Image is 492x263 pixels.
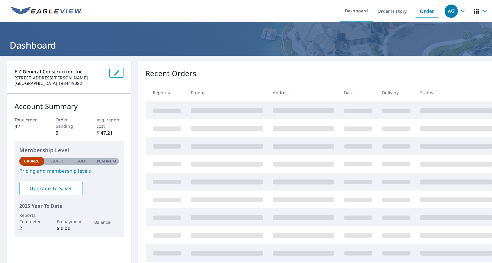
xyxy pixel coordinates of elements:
p: 2 [19,225,44,232]
p: Silver [50,159,63,164]
p: Avg. report cost [97,117,124,129]
th: Product [186,84,268,101]
p: Account Summary [14,101,124,112]
p: Prepayments [57,218,82,225]
p: Balance [94,219,119,225]
span: Upgrade To Silver [24,185,78,192]
div: WZ [445,5,458,18]
p: Gold [76,159,87,164]
a: Upgrade To Silver [19,182,83,195]
a: Order [415,5,439,18]
th: Date [339,84,377,101]
p: E.Z General Construction Inc [14,68,105,75]
p: Order pending [56,117,83,129]
p: $ 0.00 [57,225,82,232]
p: $ 47.21 [97,129,124,136]
p: [STREET_ADDRESS][PERSON_NAME] [14,75,105,81]
p: 92 [14,123,42,130]
p: [GEOGRAPHIC_DATA] 19344-9082 [14,81,105,86]
a: Pricing and membership levels [19,167,119,175]
img: EV Logo [11,7,82,16]
th: Delivery [377,84,415,101]
th: Report # [146,84,186,101]
p: Bronze [24,159,39,164]
p: Recent Orders [146,68,196,79]
p: Membership Level [19,146,119,154]
p: Platinum [97,159,116,164]
h1: Dashboard [7,39,485,51]
p: Reports Completed [19,212,44,225]
th: Address [268,84,339,101]
p: Total order [14,117,42,123]
p: 2025 Year To Date [19,202,119,210]
p: 0 [56,129,83,136]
